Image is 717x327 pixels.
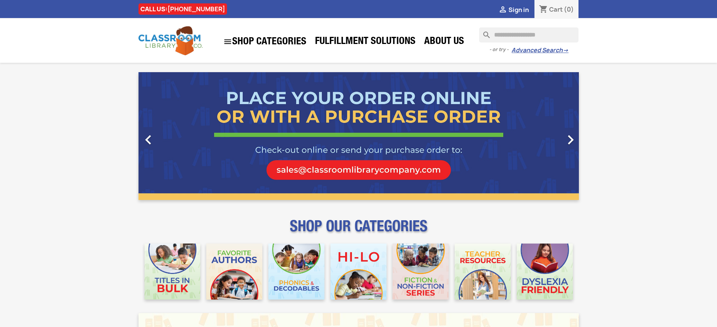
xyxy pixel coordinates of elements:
i:  [498,6,507,15]
a: [PHONE_NUMBER] [167,5,225,13]
i:  [223,37,232,46]
img: CLC_Teacher_Resources_Mobile.jpg [455,244,511,300]
img: CLC_HiLo_Mobile.jpg [330,244,387,300]
a:  Sign in [498,6,529,14]
a: SHOP CATEGORIES [219,33,310,50]
i: search [479,27,488,36]
i: shopping_cart [539,5,548,14]
img: CLC_Fiction_Nonfiction_Mobile.jpg [393,244,449,300]
img: CLC_Phonics_And_Decodables_Mobile.jpg [268,244,324,300]
i:  [561,130,580,149]
div: CALL US: [139,3,227,15]
span: - or try - [489,46,511,53]
a: Advanced Search→ [511,47,568,54]
input: Search [479,27,578,42]
img: CLC_Favorite_Authors_Mobile.jpg [206,244,262,300]
img: CLC_Bulk_Mobile.jpg [145,244,201,300]
i:  [139,130,158,149]
a: About Us [420,35,468,50]
span: Sign in [508,6,529,14]
a: Fulfillment Solutions [311,35,419,50]
img: CLC_Dyslexia_Mobile.jpg [517,244,573,300]
img: Classroom Library Company [139,26,202,55]
ul: Carousel container [139,72,579,200]
span: (0) [564,5,574,14]
p: SHOP OUR CATEGORIES [139,224,579,238]
a: Previous [139,72,205,200]
span: → [563,47,568,54]
span: Cart [549,5,563,14]
a: Next [513,72,579,200]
